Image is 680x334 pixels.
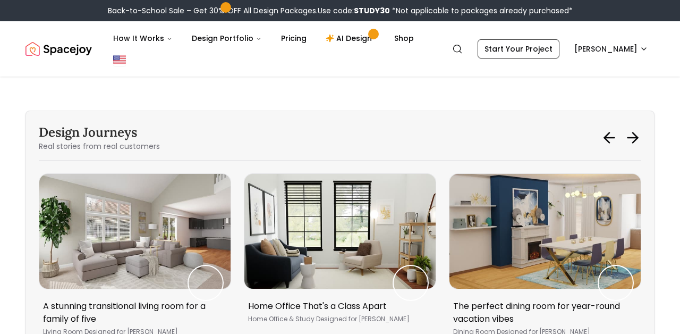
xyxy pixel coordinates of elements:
[316,314,357,323] span: Designed for
[25,38,92,60] img: Spacejoy Logo
[354,5,390,16] b: STUDY30
[39,141,160,152] p: Real stories from real customers
[105,28,181,49] button: How It Works
[108,5,573,16] div: Back-to-School Sale – Get 30% OFF All Design Packages.
[390,5,573,16] span: *Not applicable to packages already purchased*
[394,266,428,300] img: Heather Simons
[599,266,633,300] img: Tracie Osborne
[386,28,422,49] a: Shop
[244,173,436,332] div: 3 / 5
[568,39,654,59] button: [PERSON_NAME]
[318,5,390,16] span: Use code:
[478,39,559,59] a: Start Your Project
[248,315,428,323] p: Home Office & Study [PERSON_NAME]
[248,300,428,313] p: Home Office That's a Class Apart
[43,300,223,325] p: A stunning transitional living room for a family of five
[105,28,422,49] nav: Main
[183,28,270,49] button: Design Portfolio
[39,124,160,141] h3: Design Journeys
[25,21,654,77] nav: Global
[189,266,223,300] img: Stephanie Sutton
[113,53,126,66] img: United States
[453,300,633,325] p: The perfect dining room for year-round vacation vibes
[244,173,436,332] a: Home Office That's a Class ApartHeather SimonsHome Office That's a Class ApartHome Office & Study...
[317,28,384,49] a: AI Design
[273,28,315,49] a: Pricing
[25,38,92,60] a: Spacejoy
